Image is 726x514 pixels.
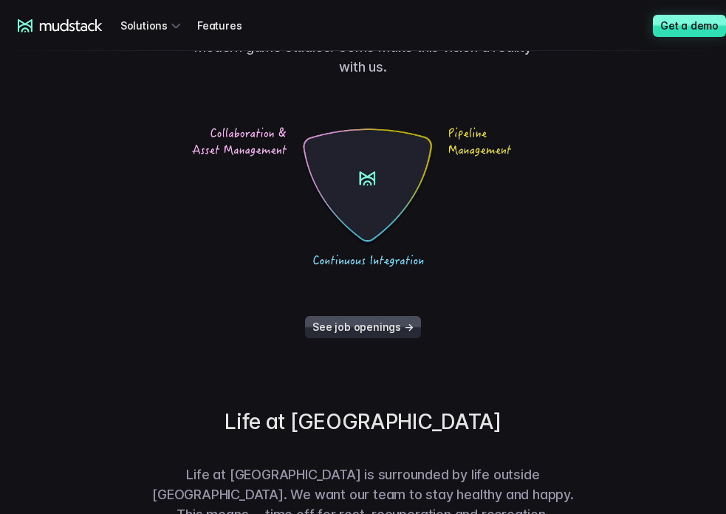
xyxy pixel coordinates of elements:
[189,124,538,270] img: Collaboration & asset management, pipeline management and continuous integration are the future o...
[225,409,501,435] h2: Life at [GEOGRAPHIC_DATA]
[197,12,259,39] a: Features
[18,19,103,32] a: mudstack logo
[120,12,185,39] div: Solutions
[305,316,420,338] a: See job openings →
[653,15,726,37] a: Get a demo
